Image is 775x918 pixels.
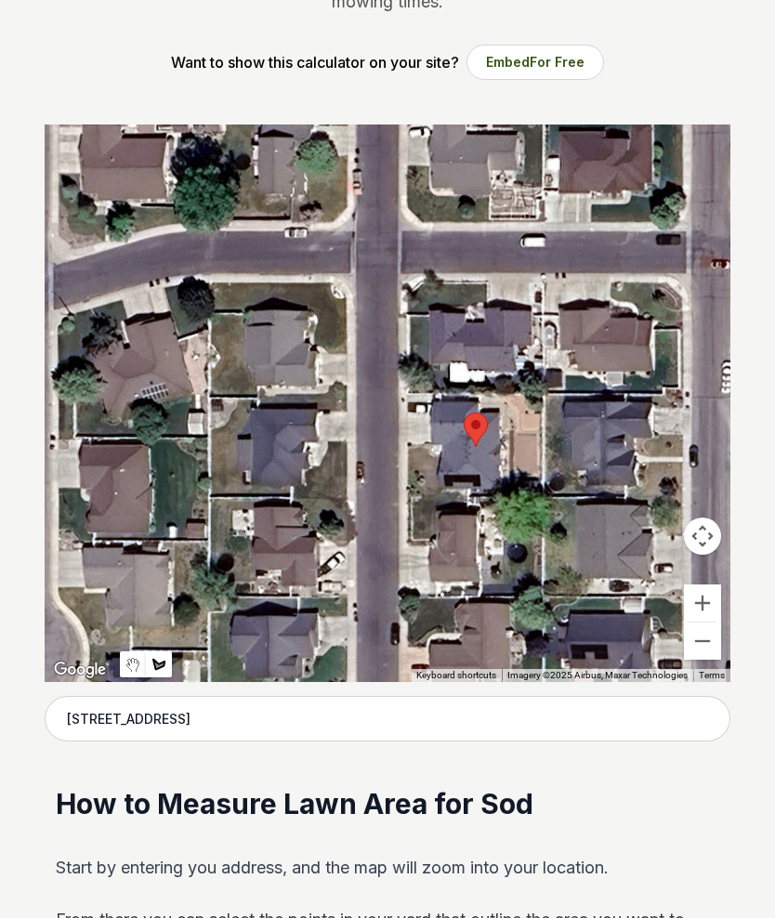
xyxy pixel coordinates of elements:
[146,651,172,677] button: Draw a shape
[684,623,721,660] button: Zoom out
[684,584,721,622] button: Zoom in
[56,786,720,823] h2: How to Measure Lawn Area for Sod
[49,658,111,682] a: Open this area in Google Maps (opens a new window)
[507,670,688,680] span: Imagery ©2025 Airbus, Maxar Technologies
[530,54,585,70] span: For Free
[56,853,720,883] p: Start by entering you address, and the map will zoom into your location.
[416,669,496,682] button: Keyboard shortcuts
[171,51,459,73] p: Want to show this calculator on your site?
[684,518,721,555] button: Map camera controls
[45,696,730,742] input: Enter your address to get started
[120,651,146,677] button: Stop drawing
[466,45,604,80] button: EmbedFor Free
[699,670,725,680] a: Terms (opens in new tab)
[49,658,111,682] img: Google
